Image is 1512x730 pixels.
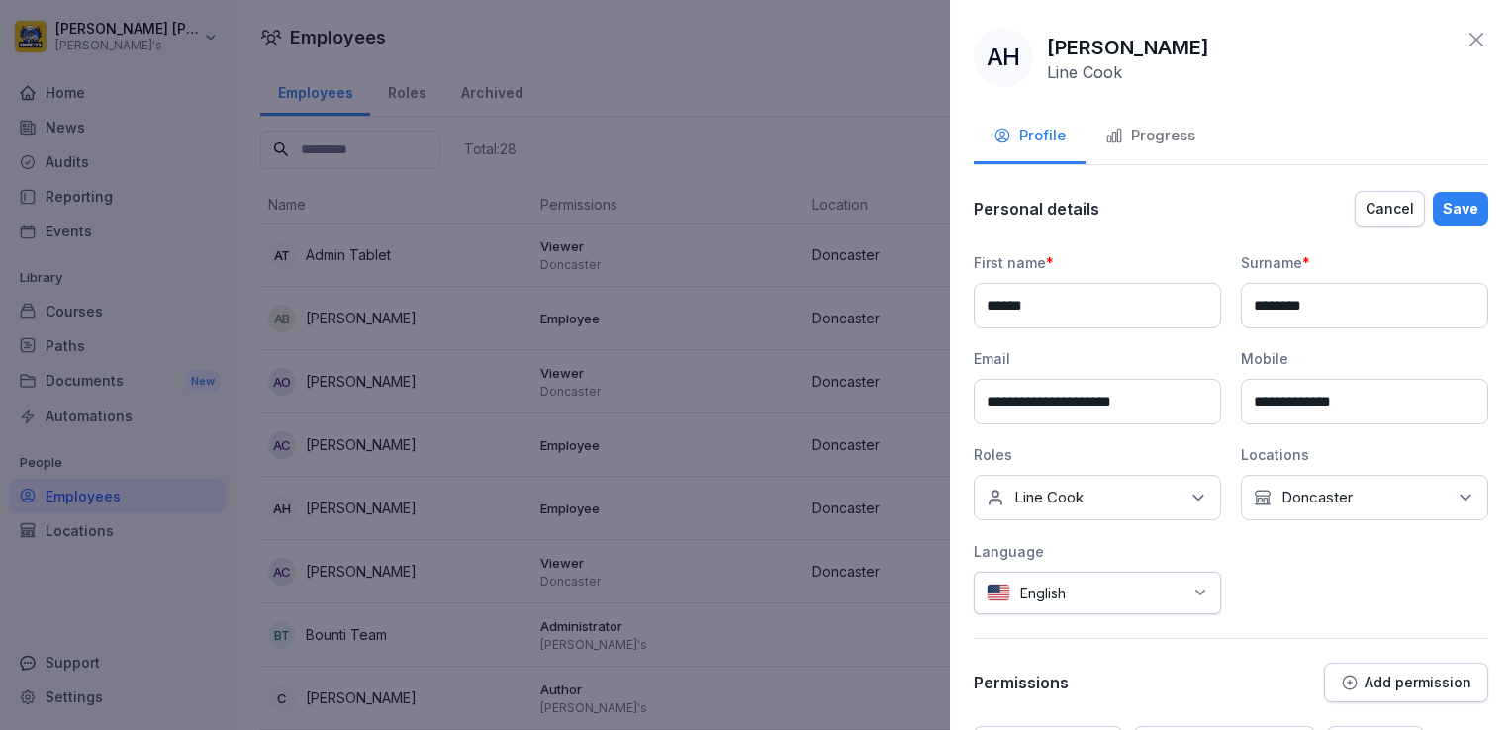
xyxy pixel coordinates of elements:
div: AH [974,28,1033,87]
p: Permissions [974,673,1069,692]
div: Roles [974,444,1221,465]
img: us.svg [987,584,1010,602]
div: Surname [1241,252,1488,273]
div: Language [974,541,1221,562]
p: Personal details [974,199,1099,219]
div: Email [974,348,1221,369]
p: Add permission [1365,675,1471,690]
button: Save [1433,192,1488,226]
button: Add permission [1324,663,1488,702]
button: Progress [1086,111,1215,164]
button: Profile [974,111,1086,164]
p: [PERSON_NAME] [1047,33,1209,62]
div: First name [974,252,1221,273]
p: Doncaster [1281,488,1353,507]
div: Profile [993,125,1066,147]
div: English [974,572,1221,614]
p: Line Cook [1047,62,1122,82]
div: Cancel [1366,198,1414,220]
div: Mobile [1241,348,1488,369]
button: Cancel [1355,191,1425,227]
div: Progress [1105,125,1195,147]
p: Line Cook [1014,488,1084,507]
div: Locations [1241,444,1488,465]
div: Save [1443,198,1478,220]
